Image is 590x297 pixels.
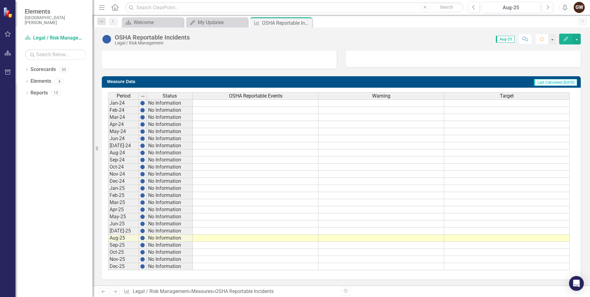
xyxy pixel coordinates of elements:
[108,263,139,270] td: Dec-25
[147,164,193,171] td: No Information
[140,200,145,205] img: BgCOk07PiH71IgAAAABJRU5ErkJggg==
[140,179,145,184] img: BgCOk07PiH71IgAAAABJRU5ErkJggg==
[140,143,145,148] img: BgCOk07PiH71IgAAAABJRU5ErkJggg==
[147,263,193,270] td: No Information
[431,3,462,12] button: Search
[123,19,182,26] a: Welcome
[262,19,310,27] div: OSHA Reportable Incidents
[108,206,139,213] td: Apr-25
[140,108,145,113] img: BgCOk07PiH71IgAAAABJRU5ErkJggg==
[147,107,193,114] td: No Information
[147,242,193,249] td: No Information
[108,178,139,185] td: Dec-24
[569,276,584,291] div: Open Intercom Messenger
[107,79,291,84] h3: Measure Data
[54,79,64,84] div: 4
[140,221,145,226] img: BgCOk07PiH71IgAAAABJRU5ErkJggg==
[102,34,112,44] img: No Information
[481,2,540,13] button: Aug-25
[117,93,131,99] span: Period
[496,36,515,43] span: Aug-25
[108,235,139,242] td: Aug-25
[31,66,56,73] a: Scorecards
[147,114,193,121] td: No Information
[134,19,182,26] div: Welcome
[108,99,139,107] td: Jan-24
[147,157,193,164] td: No Information
[147,206,193,213] td: No Information
[500,93,514,99] span: Target
[574,2,585,13] button: GW
[484,4,538,11] div: Aug-25
[25,35,86,42] a: Legal / Risk Management
[125,2,463,13] input: Search ClearPoint...
[140,207,145,212] img: BgCOk07PiH71IgAAAABJRU5ErkJggg==
[108,114,139,121] td: Mar-24
[147,135,193,142] td: No Information
[108,256,139,263] td: Nov-25
[440,5,453,10] span: Search
[108,185,139,192] td: Jan-25
[108,242,139,249] td: Sep-25
[147,220,193,228] td: No Information
[140,257,145,262] img: BgCOk07PiH71IgAAAABJRU5ErkJggg==
[108,135,139,142] td: Jun-24
[147,128,193,135] td: No Information
[115,41,190,45] div: Legal / Risk Management
[124,288,337,295] div: » »
[147,149,193,157] td: No Information
[140,193,145,198] img: BgCOk07PiH71IgAAAABJRU5ErkJggg==
[115,34,190,41] div: OSHA Reportable Incidents
[191,288,213,294] a: Measures
[534,79,577,86] span: Last Calculated [DATE]
[147,213,193,220] td: No Information
[108,164,139,171] td: Oct-24
[163,93,177,99] span: Status
[51,90,61,96] div: 15
[108,199,139,206] td: Mar-25
[140,172,145,177] img: BgCOk07PiH71IgAAAABJRU5ErkJggg==
[108,121,139,128] td: Apr-24
[188,19,246,26] a: My Updates
[147,178,193,185] td: No Information
[140,243,145,248] img: BgCOk07PiH71IgAAAABJRU5ErkJggg==
[108,249,139,256] td: Oct-25
[108,220,139,228] td: Jun-25
[140,250,145,255] img: BgCOk07PiH71IgAAAABJRU5ErkJggg==
[215,288,274,294] div: OSHA Reportable Incidents
[3,7,14,18] img: ClearPoint Strategy
[108,213,139,220] td: May-25
[108,128,139,135] td: May-24
[108,228,139,235] td: [DATE]-25
[140,214,145,219] img: BgCOk07PiH71IgAAAABJRU5ErkJggg==
[108,149,139,157] td: Aug-24
[31,78,51,85] a: Elements
[147,185,193,192] td: No Information
[108,171,139,178] td: Nov-24
[108,142,139,149] td: [DATE]-24
[147,121,193,128] td: No Information
[108,157,139,164] td: Sep-24
[147,142,193,149] td: No Information
[140,165,145,169] img: BgCOk07PiH71IgAAAABJRU5ErkJggg==
[140,94,145,99] img: 8DAGhfEEPCf229AAAAAElFTkSuQmCC
[147,228,193,235] td: No Information
[140,101,145,106] img: BgCOk07PiH71IgAAAABJRU5ErkJggg==
[140,136,145,141] img: BgCOk07PiH71IgAAAABJRU5ErkJggg==
[25,49,86,60] input: Search Below...
[140,228,145,233] img: BgCOk07PiH71IgAAAABJRU5ErkJggg==
[147,171,193,178] td: No Information
[140,157,145,162] img: BgCOk07PiH71IgAAAABJRU5ErkJggg==
[140,129,145,134] img: BgCOk07PiH71IgAAAABJRU5ErkJggg==
[147,199,193,206] td: No Information
[140,264,145,269] img: BgCOk07PiH71IgAAAABJRU5ErkJggg==
[372,93,390,99] span: Warning
[147,256,193,263] td: No Information
[140,150,145,155] img: BgCOk07PiH71IgAAAABJRU5ErkJggg==
[25,15,86,25] small: [GEOGRAPHIC_DATA][PERSON_NAME]
[147,192,193,199] td: No Information
[133,288,189,294] a: Legal / Risk Management
[140,186,145,191] img: BgCOk07PiH71IgAAAABJRU5ErkJggg==
[147,249,193,256] td: No Information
